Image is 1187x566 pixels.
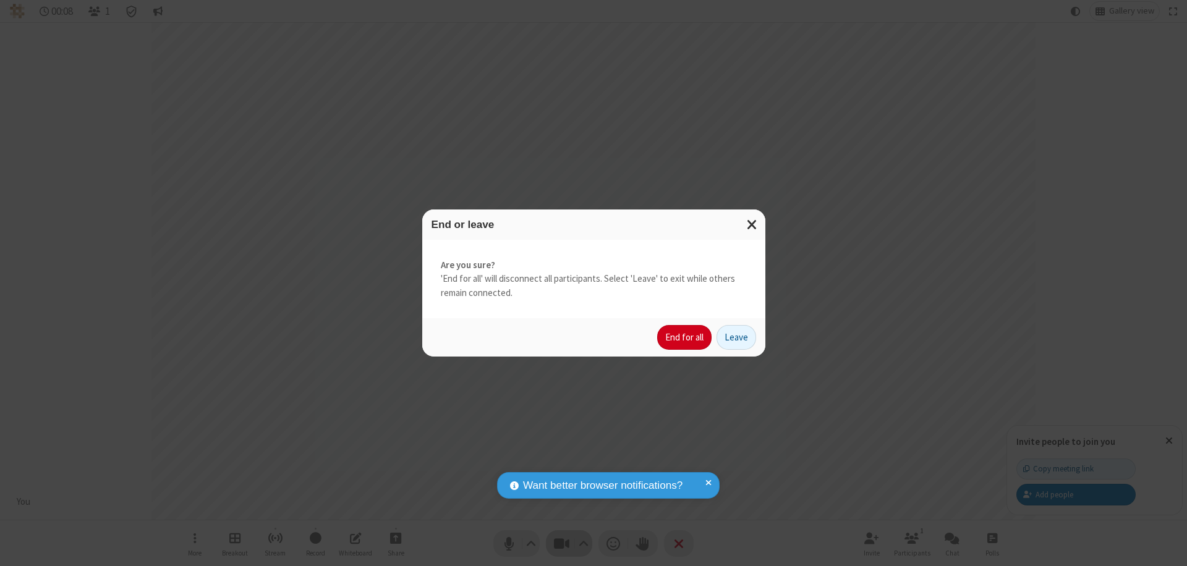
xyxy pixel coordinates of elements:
button: Close modal [739,209,765,240]
span: Want better browser notifications? [523,478,683,494]
strong: Are you sure? [441,258,747,272]
div: 'End for all' will disconnect all participants. Select 'Leave' to exit while others remain connec... [422,240,765,319]
button: End for all [657,325,712,350]
h3: End or leave [432,219,756,230]
button: Leave [717,325,756,350]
